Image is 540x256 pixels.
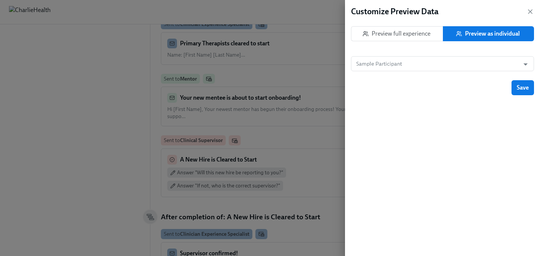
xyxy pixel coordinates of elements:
button: Open [520,58,531,70]
h4: Customize Preview Data [351,6,438,17]
button: Preview as individual [443,26,534,41]
button: Save [511,80,534,95]
button: Preview full experience [351,26,443,41]
span: Save [517,84,529,91]
span: Preview full experience [357,30,437,37]
span: Preview as individual [448,30,529,37]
